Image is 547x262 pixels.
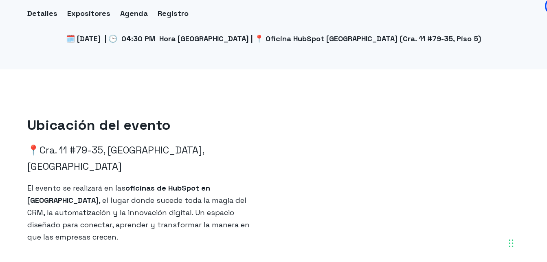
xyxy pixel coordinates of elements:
[27,183,210,205] span: oficinas de HubSpot en [GEOGRAPHIC_DATA]
[27,144,204,173] span: 📍Cra. 11 #79-35, [GEOGRAPHIC_DATA], [GEOGRAPHIC_DATA]
[27,7,57,20] a: Detalles
[509,231,514,255] div: Arrastrar
[400,158,547,262] iframe: Chat Widget
[400,158,547,262] div: Widget de chat
[158,7,189,20] a: Registro
[66,34,481,43] span: 🗓️ [DATE] | 🕒 04:30 PM Hora [GEOGRAPHIC_DATA] | 📍 Oficina HubSpot [GEOGRAPHIC_DATA] (Cra. 11 #79-...
[27,116,260,135] h2: Ubicación del evento
[27,7,520,20] div: Navigation Menu
[67,7,110,20] a: Expositores
[120,7,148,20] a: Agenda
[27,182,260,243] p: El evento se realizará en las , el lugar donde sucede toda la magia del CRM, la automatización y ...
